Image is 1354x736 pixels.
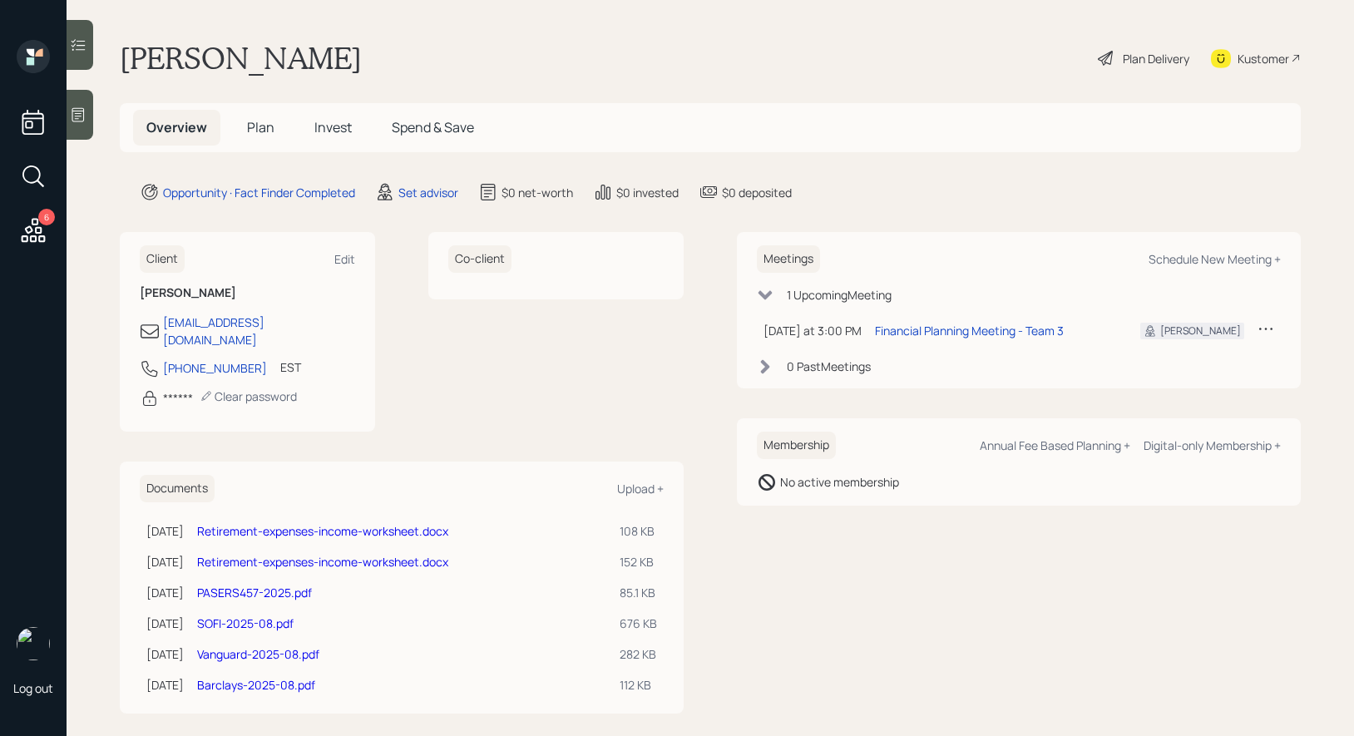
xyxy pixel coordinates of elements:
[620,584,657,601] div: 85.1 KB
[146,522,184,540] div: [DATE]
[146,676,184,694] div: [DATE]
[392,118,474,136] span: Spend & Save
[757,245,820,273] h6: Meetings
[722,184,792,201] div: $0 deposited
[398,184,458,201] div: Set advisor
[787,358,871,375] div: 0 Past Meeting s
[163,314,355,348] div: [EMAIL_ADDRESS][DOMAIN_NAME]
[38,209,55,225] div: 6
[787,286,892,304] div: 1 Upcoming Meeting
[146,615,184,632] div: [DATE]
[146,553,184,571] div: [DATE]
[875,322,1064,339] div: Financial Planning Meeting - Team 3
[1160,324,1241,338] div: [PERSON_NAME]
[1144,437,1281,453] div: Digital-only Membership +
[146,118,207,136] span: Overview
[780,473,899,491] div: No active membership
[620,615,657,632] div: 676 KB
[280,358,301,376] div: EST
[617,481,664,496] div: Upload +
[17,627,50,660] img: treva-nostdahl-headshot.png
[980,437,1130,453] div: Annual Fee Based Planning +
[620,676,657,694] div: 112 KB
[146,584,184,601] div: [DATE]
[1123,50,1189,67] div: Plan Delivery
[620,645,657,663] div: 282 KB
[1238,50,1289,67] div: Kustomer
[757,432,836,459] h6: Membership
[163,359,267,377] div: [PHONE_NUMBER]
[197,523,448,539] a: Retirement-expenses-income-worksheet.docx
[146,645,184,663] div: [DATE]
[616,184,679,201] div: $0 invested
[197,646,319,662] a: Vanguard-2025-08.pdf
[197,554,448,570] a: Retirement-expenses-income-worksheet.docx
[502,184,573,201] div: $0 net-worth
[197,615,294,631] a: SOFI-2025-08.pdf
[197,585,312,600] a: PASERS457-2025.pdf
[448,245,511,273] h6: Co-client
[620,553,657,571] div: 152 KB
[163,184,355,201] div: Opportunity · Fact Finder Completed
[13,680,53,696] div: Log out
[140,475,215,502] h6: Documents
[334,251,355,267] div: Edit
[200,388,297,404] div: Clear password
[763,322,862,339] div: [DATE] at 3:00 PM
[314,118,352,136] span: Invest
[197,677,315,693] a: Barclays-2025-08.pdf
[1149,251,1281,267] div: Schedule New Meeting +
[620,522,657,540] div: 108 KB
[140,245,185,273] h6: Client
[140,286,355,300] h6: [PERSON_NAME]
[120,40,362,77] h1: [PERSON_NAME]
[247,118,274,136] span: Plan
